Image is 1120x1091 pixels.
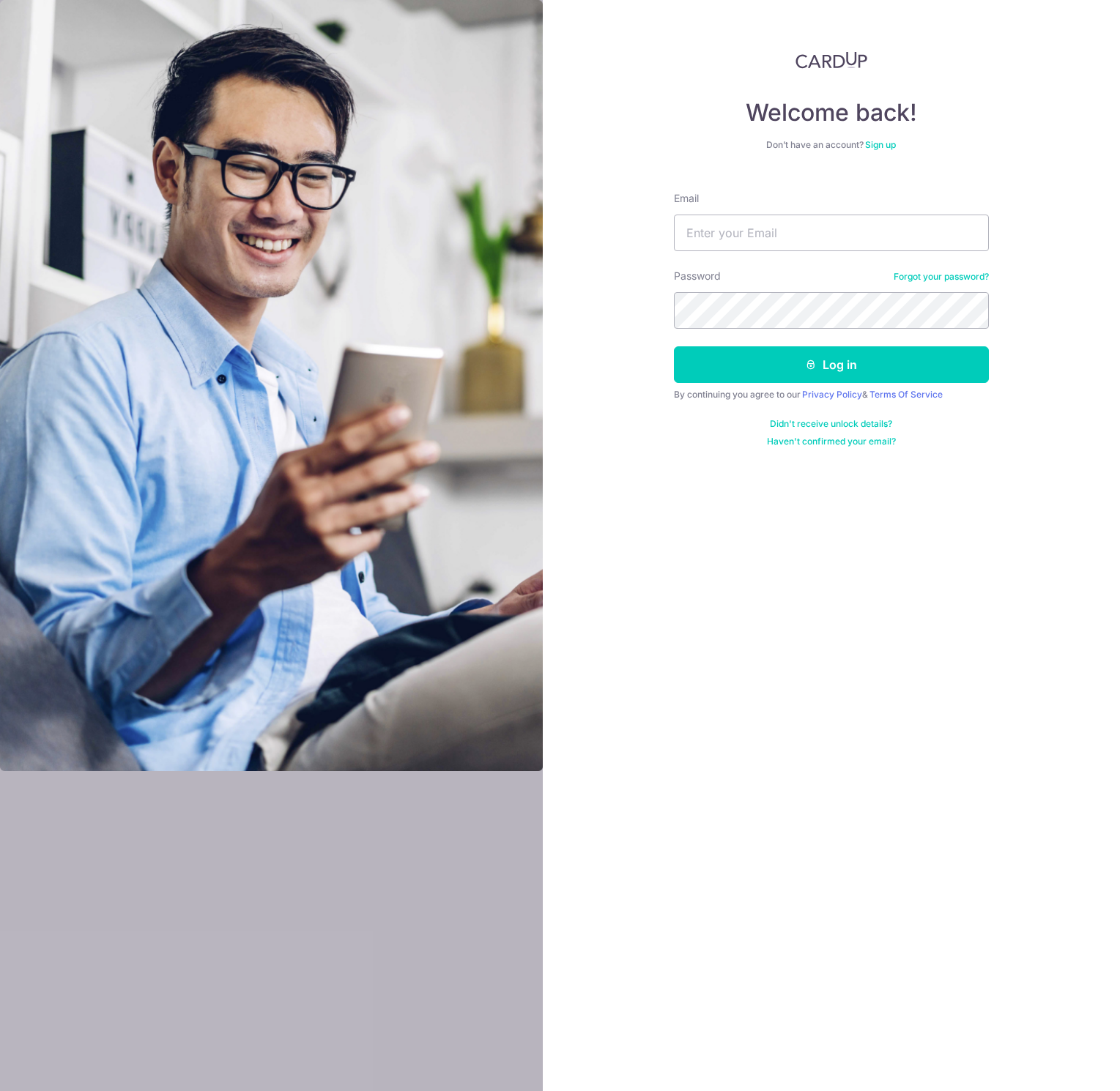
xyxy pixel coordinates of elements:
[674,269,721,283] label: Password
[796,51,867,69] img: CardUp Logo
[869,389,943,400] a: Terms Of Service
[865,139,896,150] a: Sign up
[674,389,989,401] div: By continuing you agree to our &
[767,436,896,447] a: Haven't confirmed your email?
[674,139,989,151] div: Don’t have an account?
[674,215,989,251] input: Enter your Email
[770,418,892,430] a: Didn't receive unlock details?
[674,346,989,383] button: Log in
[894,271,989,283] a: Forgot your password?
[802,389,862,400] a: Privacy Policy
[674,98,989,127] h4: Welcome back!
[674,191,699,206] label: Email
